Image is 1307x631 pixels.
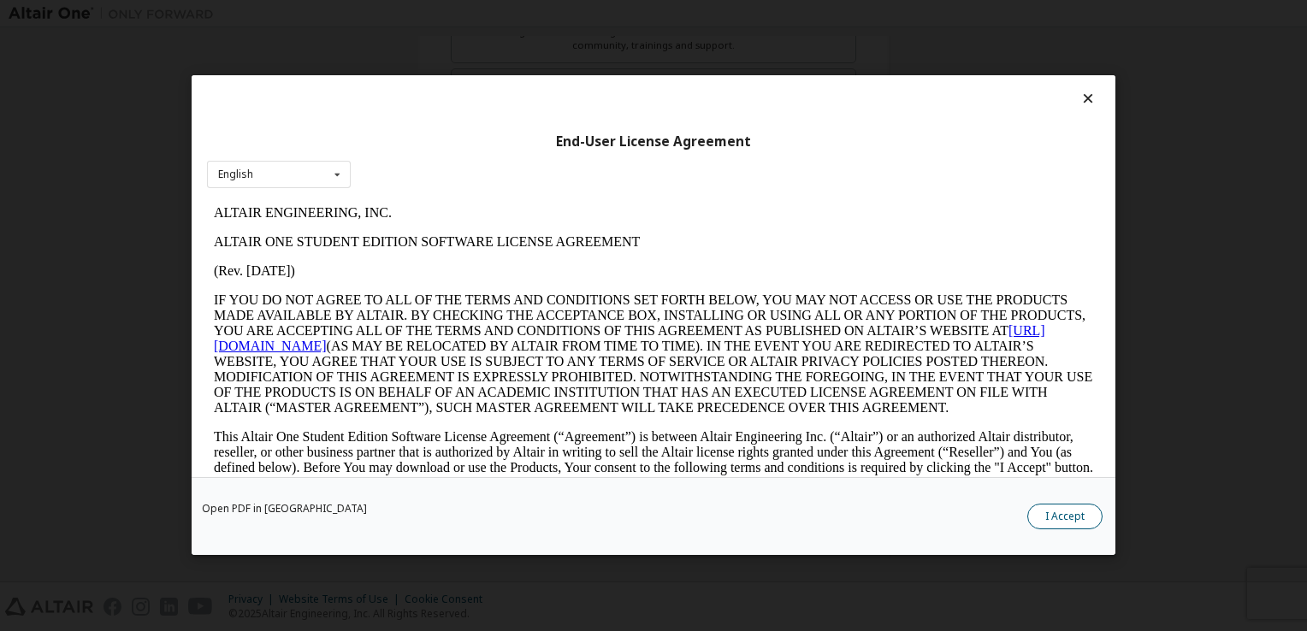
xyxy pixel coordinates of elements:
[207,133,1100,150] div: End-User License Agreement
[7,7,886,22] p: ALTAIR ENGINEERING, INC.
[7,231,886,292] p: This Altair One Student Edition Software License Agreement (“Agreement”) is between Altair Engine...
[7,36,886,51] p: ALTAIR ONE STUDENT EDITION SOFTWARE LICENSE AGREEMENT
[7,94,886,217] p: IF YOU DO NOT AGREE TO ALL OF THE TERMS AND CONDITIONS SET FORTH BELOW, YOU MAY NOT ACCESS OR USE...
[7,125,838,155] a: [URL][DOMAIN_NAME]
[218,169,253,180] div: English
[202,504,367,515] a: Open PDF in [GEOGRAPHIC_DATA]
[7,65,886,80] p: (Rev. [DATE])
[1027,504,1103,530] button: I Accept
